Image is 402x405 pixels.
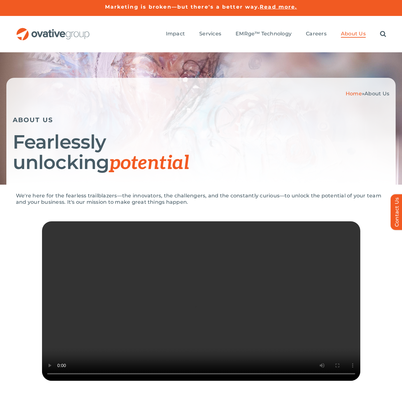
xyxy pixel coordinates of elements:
a: Marketing is broken—but there's a better way. [105,4,260,10]
nav: Menu [166,24,386,44]
a: Services [199,31,221,38]
a: About Us [341,31,366,38]
a: Read more. [260,4,297,10]
h5: ABOUT US [13,116,389,124]
a: EMRge™ Technology [236,31,292,38]
span: Careers [306,31,327,37]
span: EMRge™ Technology [236,31,292,37]
span: potential [109,152,189,175]
a: Home [346,91,362,97]
span: Impact [166,31,185,37]
a: OG_Full_horizontal_RGB [16,27,90,33]
p: We're here for the fearless trailblazers—the innovators, the challengers, and the constantly curi... [16,193,386,205]
a: Impact [166,31,185,38]
h1: Fearlessly unlocking [13,132,389,173]
span: Services [199,31,221,37]
span: » [346,91,389,97]
video: Sorry, your browser doesn't support embedded videos. [42,221,360,381]
span: About Us [364,91,389,97]
a: Search [380,31,386,38]
a: Careers [306,31,327,38]
span: About Us [341,31,366,37]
